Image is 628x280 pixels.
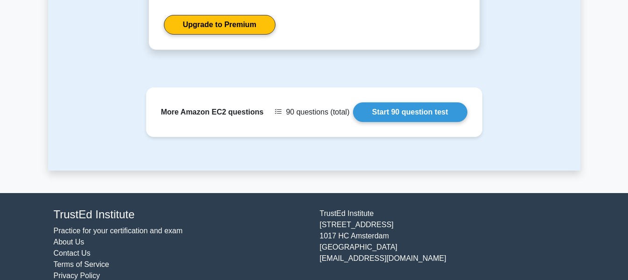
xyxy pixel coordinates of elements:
a: Privacy Policy [54,272,100,280]
a: Terms of Service [54,260,109,268]
a: Contact Us [54,249,91,257]
h4: TrustEd Institute [54,208,309,222]
a: Upgrade to Premium [164,15,275,35]
a: Start 90 question test [353,102,467,122]
a: Practice for your certification and exam [54,227,183,235]
a: About Us [54,238,85,246]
